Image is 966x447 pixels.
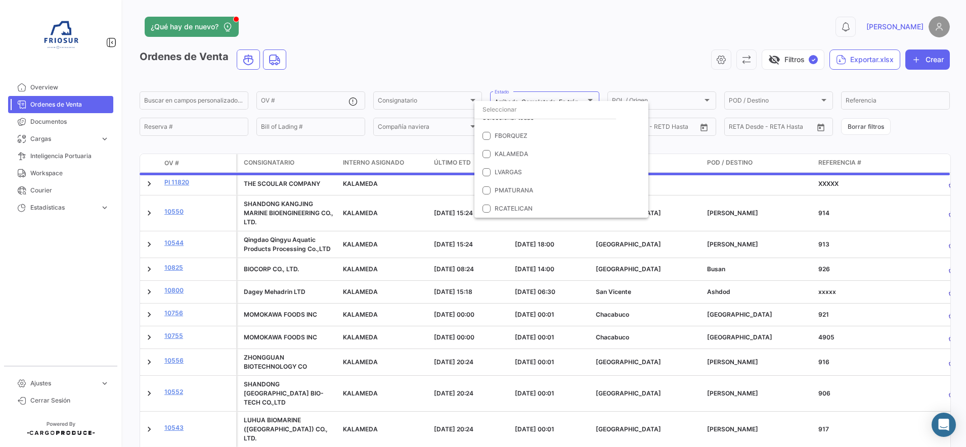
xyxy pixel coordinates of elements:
div: Abrir Intercom Messenger [932,413,956,437]
input: dropdown search [474,101,616,119]
span: LVARGAS [495,168,522,176]
span: RCATELICAN [495,205,533,212]
span: FBORQUEZ [495,132,528,139]
span: KALAMEDA [495,150,528,158]
span: PMATURANA [495,186,533,194]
